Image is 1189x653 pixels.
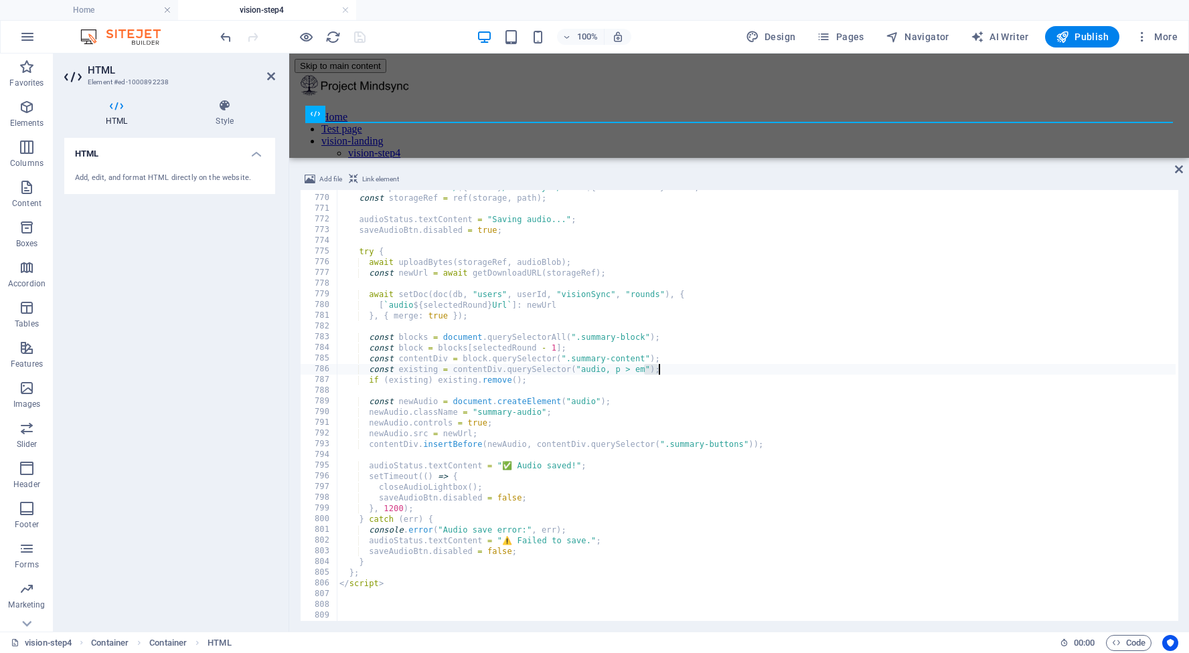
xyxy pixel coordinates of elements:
[301,321,338,332] div: 782
[303,171,344,187] button: Add file
[8,278,46,289] p: Accordion
[301,385,338,396] div: 788
[301,482,338,492] div: 797
[301,193,338,203] div: 770
[10,158,44,169] p: Columns
[301,353,338,364] div: 785
[174,99,275,127] h4: Style
[11,635,72,651] a: Click to cancel selection. Double-click to open Pages
[10,118,44,128] p: Elements
[971,30,1029,43] span: AI Writer
[208,635,231,651] span: Click to select. Double-click to edit
[64,138,275,162] h4: HTML
[301,343,338,353] div: 784
[301,236,338,246] div: 774
[301,439,338,450] div: 793
[612,31,624,43] i: On resize automatically adjust zoom level to fit chosen device.
[1162,635,1178,651] button: Usercentrics
[301,396,338,407] div: 789
[301,300,338,310] div: 780
[325,29,341,45] i: Reload page
[301,503,338,514] div: 799
[577,29,599,45] h6: 100%
[301,567,338,578] div: 805
[301,450,338,460] div: 794
[1130,26,1183,48] button: More
[740,26,801,48] div: Design (Ctrl+Alt+Y)
[1074,635,1095,651] span: 00 00
[301,364,338,375] div: 786
[301,492,338,503] div: 798
[347,171,401,187] button: Link element
[5,5,97,19] button: Skip to main content
[301,332,338,343] div: 783
[301,225,338,236] div: 773
[301,589,338,599] div: 807
[1045,26,1119,48] button: Publish
[1056,30,1109,43] span: Publish
[1106,635,1152,651] button: Code
[149,635,187,651] span: Click to select. Double-click to edit
[1112,635,1145,651] span: Code
[91,635,231,651] nav: breadcrumb
[178,3,356,17] h4: vision-step4
[301,525,338,535] div: 801
[88,64,275,76] h2: HTML
[301,289,338,300] div: 779
[16,238,38,249] p: Boxes
[301,214,338,225] div: 772
[301,278,338,289] div: 778
[75,173,264,184] div: Add, edit, and format HTML directly on the website.
[746,30,796,43] span: Design
[218,29,234,45] button: undo
[13,399,41,409] p: Images
[1083,638,1085,648] span: :
[15,559,39,570] p: Forms
[740,26,801,48] button: Design
[301,557,338,567] div: 804
[301,257,338,268] div: 776
[301,428,338,439] div: 792
[557,29,605,45] button: 100%
[886,30,949,43] span: Navigator
[301,310,338,321] div: 781
[15,519,39,530] p: Footer
[301,246,338,257] div: 775
[301,407,338,417] div: 790
[811,26,869,48] button: Pages
[325,29,341,45] button: reload
[301,460,338,471] div: 795
[301,417,338,428] div: 791
[301,599,338,610] div: 808
[8,599,45,610] p: Marketing
[301,535,338,546] div: 802
[301,375,338,385] div: 787
[15,318,39,329] p: Tables
[91,635,129,651] span: Click to select. Double-click to edit
[11,359,43,369] p: Features
[319,171,342,187] span: Add file
[362,171,399,187] span: Link element
[301,471,338,482] div: 796
[77,29,177,45] img: Editor Logo
[301,514,338,525] div: 800
[12,198,42,209] p: Content
[88,76,248,88] h3: Element #ed-1000892238
[64,99,174,127] h4: HTML
[13,479,40,490] p: Header
[17,439,37,450] p: Slider
[965,26,1034,48] button: AI Writer
[880,26,955,48] button: Navigator
[817,30,864,43] span: Pages
[301,268,338,278] div: 777
[1060,635,1095,651] h6: Session time
[1135,30,1178,43] span: More
[301,546,338,557] div: 803
[301,203,338,214] div: 771
[9,78,44,88] p: Favorites
[301,578,338,589] div: 806
[301,610,338,621] div: 809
